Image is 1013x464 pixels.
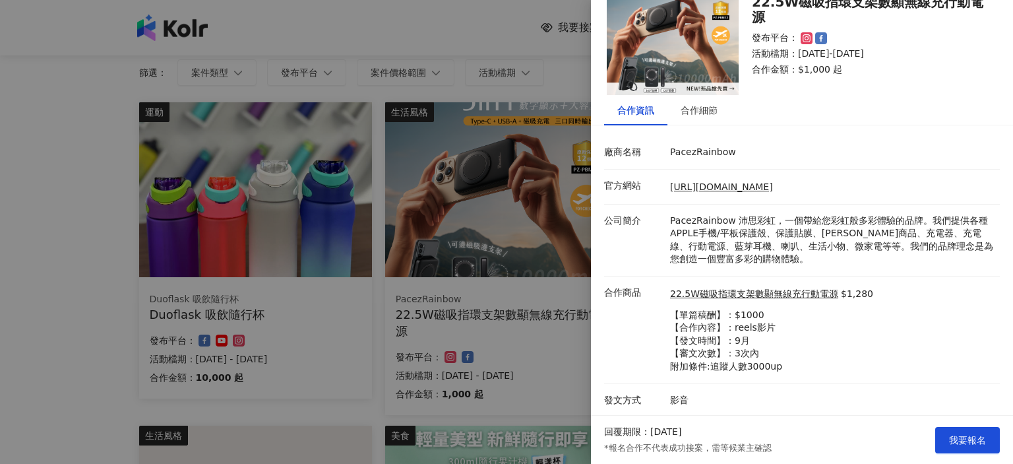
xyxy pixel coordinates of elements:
p: PacezRainbow [670,146,993,159]
p: $1,280 [841,288,873,301]
p: 發文方式 [604,394,663,407]
p: 公司簡介 [604,215,663,228]
p: 活動檔期：[DATE]-[DATE] [752,48,984,61]
p: 回覆期限：[DATE] [604,426,681,439]
p: 影音 [670,394,993,407]
p: 發布平台： [752,32,798,45]
a: [URL][DOMAIN_NAME] [670,182,773,192]
button: 我要報名 [935,427,1000,453]
span: 我要報名 [949,435,986,446]
p: 合作商品 [604,286,663,300]
a: 22.5W磁吸指環支架數顯無線充行動電源 [670,288,838,301]
p: *報名合作不代表成功接案，需等候業主確認 [604,442,772,454]
div: 合作資訊 [617,103,654,117]
p: 合作金額： $1,000 起 [752,63,984,77]
p: 【單篇稿酬】：$1000 【合作內容】：reels影片 【發文時間】：9月 【審文次數】：3次內 附加條件:追蹤人數3000up [670,309,873,374]
p: 廠商名稱 [604,146,663,159]
div: 合作細節 [681,103,718,117]
p: PacezRainbow 沛思彩虹，一個帶給您彩虹般多彩體驗的品牌。我們提供各種APPLE手機/平板保護殼、保護貼膜、[PERSON_NAME]商品、充電器、充電線、行動電源、藍芽耳機、喇叭、生... [670,215,993,266]
p: 官方網站 [604,180,663,193]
